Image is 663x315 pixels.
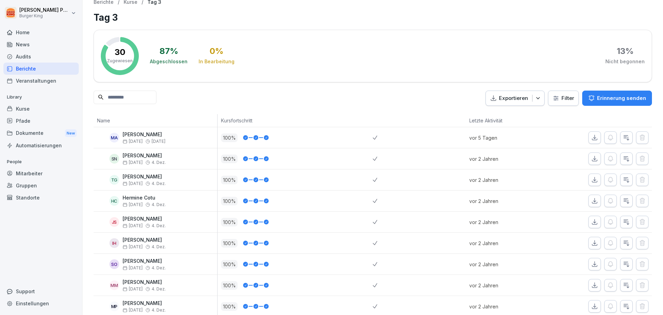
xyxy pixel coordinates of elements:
[3,115,79,127] a: Pfade
[97,117,214,124] p: Name
[469,134,544,141] p: vor 5 Tagen
[597,94,646,102] p: Erinnerung senden
[3,38,79,50] a: News
[605,58,645,65] div: Nicht begonnen
[3,139,79,151] a: Automatisierungen
[123,287,143,291] span: [DATE]
[109,175,119,185] div: TG
[109,133,119,142] div: MA
[160,47,178,55] div: 87 %
[152,139,165,144] span: [DATE]
[199,58,234,65] div: In Bearbeitung
[3,103,79,115] a: Kurse
[109,302,119,311] div: MP
[469,282,544,289] p: vor 2 Jahren
[3,179,79,192] a: Gruppen
[152,160,166,165] span: 4. Dez.
[3,26,79,38] a: Home
[109,280,119,290] div: MM
[221,176,238,184] p: 100 %
[486,91,545,106] button: Exportieren
[123,153,166,159] p: [PERSON_NAME]
[221,239,238,248] p: 100 %
[123,223,143,228] span: [DATE]
[123,195,166,201] p: Hermine Cotu
[123,174,166,180] p: [PERSON_NAME]
[3,63,79,75] a: Berichte
[107,58,133,64] p: Zugewiesen
[221,281,238,290] p: 100 %
[469,155,544,163] p: vor 2 Jahren
[221,218,238,226] p: 100 %
[221,302,238,311] p: 100 %
[152,223,166,228] span: 4. Dez.
[3,127,79,140] a: DokumenteNew
[221,197,238,205] p: 100 %
[3,156,79,167] p: People
[123,279,166,285] p: [PERSON_NAME]
[3,167,79,179] a: Mitarbeiter
[123,308,143,313] span: [DATE]
[221,133,238,142] p: 100 %
[123,160,143,165] span: [DATE]
[210,47,223,55] div: 0 %
[469,219,544,226] p: vor 2 Jahren
[3,192,79,204] a: Standorte
[3,75,79,87] a: Veranstaltungen
[123,300,166,306] p: [PERSON_NAME]
[150,58,188,65] div: Abgeschlossen
[152,287,166,291] span: 4. Dez.
[469,240,544,247] p: vor 2 Jahren
[221,260,238,269] p: 100 %
[65,129,77,137] div: New
[123,202,143,207] span: [DATE]
[123,181,143,186] span: [DATE]
[3,297,79,309] a: Einstellungen
[499,94,528,102] p: Exportieren
[221,155,238,163] p: 100 %
[123,244,143,249] span: [DATE]
[152,202,166,207] span: 4. Dez.
[469,303,544,310] p: vor 2 Jahren
[115,48,125,56] p: 30
[3,92,79,103] p: Library
[552,95,574,102] div: Filter
[123,139,143,144] span: [DATE]
[109,154,119,164] div: SN
[123,132,165,138] p: [PERSON_NAME]
[109,238,119,248] div: IH
[152,308,166,313] span: 4. Dez.
[123,266,143,270] span: [DATE]
[617,47,634,55] div: 13 %
[3,127,79,140] div: Dokumente
[123,258,166,264] p: [PERSON_NAME]
[3,50,79,63] a: Audits
[469,261,544,268] p: vor 2 Jahren
[152,244,166,249] span: 4. Dez.
[19,7,70,13] p: [PERSON_NAME] Pecher
[469,197,544,205] p: vor 2 Jahren
[582,91,652,106] button: Erinnerung senden
[109,259,119,269] div: SO
[221,117,369,124] p: Kursfortschritt
[109,196,119,206] div: HC
[109,217,119,227] div: JS
[123,216,166,222] p: [PERSON_NAME]
[152,181,166,186] span: 4. Dez.
[469,117,540,124] p: Letzte Aktivität
[3,285,79,297] div: Support
[152,266,166,270] span: 4. Dez.
[19,13,70,18] p: Burger King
